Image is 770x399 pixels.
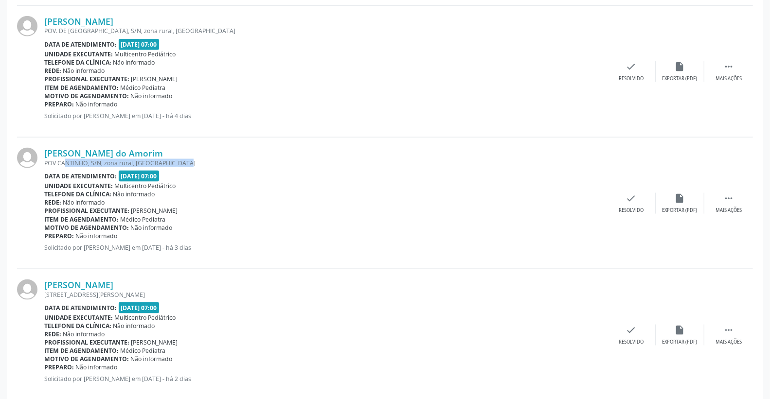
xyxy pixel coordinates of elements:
[44,279,113,290] a: [PERSON_NAME]
[115,182,176,190] span: Multicentro Pediátrico
[44,330,61,338] b: Rede:
[76,232,118,240] span: Não informado
[44,207,129,215] b: Profissional executante:
[63,67,105,75] span: Não informado
[115,50,176,58] span: Multicentro Pediátrico
[663,339,698,346] div: Exportar (PDF)
[723,325,734,335] i: 
[663,75,698,82] div: Exportar (PDF)
[131,207,178,215] span: [PERSON_NAME]
[723,193,734,204] i: 
[44,347,119,355] b: Item de agendamento:
[44,364,74,372] b: Preparo:
[619,339,644,346] div: Resolvido
[121,84,166,92] span: Médico Pediatra
[716,339,742,346] div: Mais ações
[113,322,155,330] span: Não informado
[44,322,111,330] b: Telefone da clínica:
[44,355,129,364] b: Motivo de agendamento:
[716,207,742,214] div: Mais ações
[113,58,155,67] span: Não informado
[619,75,644,82] div: Resolvido
[44,27,607,35] div: POV. DE [GEOGRAPHIC_DATA], S/N, zona rural, [GEOGRAPHIC_DATA]
[44,112,607,120] p: Solicitado por [PERSON_NAME] em [DATE] - há 4 dias
[131,92,173,100] span: Não informado
[17,279,37,300] img: img
[44,50,113,58] b: Unidade executante:
[17,16,37,36] img: img
[44,313,113,322] b: Unidade executante:
[44,16,113,27] a: [PERSON_NAME]
[131,75,178,83] span: [PERSON_NAME]
[131,339,178,347] span: [PERSON_NAME]
[44,243,607,252] p: Solicitado por [PERSON_NAME] em [DATE] - há 3 dias
[76,364,118,372] span: Não informado
[626,61,637,72] i: check
[44,190,111,198] b: Telefone da clínica:
[113,190,155,198] span: Não informado
[63,198,105,207] span: Não informado
[626,325,637,335] i: check
[44,58,111,67] b: Telefone da clínica:
[119,171,160,182] span: [DATE] 07:00
[119,39,160,50] span: [DATE] 07:00
[44,40,117,49] b: Data de atendimento:
[723,61,734,72] i: 
[619,207,644,214] div: Resolvido
[716,75,742,82] div: Mais ações
[44,215,119,224] b: Item de agendamento:
[44,339,129,347] b: Profissional executante:
[44,232,74,240] b: Preparo:
[44,224,129,232] b: Motivo de agendamento:
[44,67,61,75] b: Rede:
[44,92,129,100] b: Motivo de agendamento:
[44,84,119,92] b: Item de agendamento:
[121,215,166,224] span: Médico Pediatra
[76,100,118,108] span: Não informado
[675,193,685,204] i: insert_drive_file
[115,313,176,322] span: Multicentro Pediátrico
[626,193,637,204] i: check
[121,347,166,355] span: Médico Pediatra
[44,148,163,158] a: [PERSON_NAME] do Amorim
[17,148,37,168] img: img
[44,291,607,299] div: [STREET_ADDRESS][PERSON_NAME]
[44,172,117,180] b: Data de atendimento:
[44,159,607,167] div: POV CANTINHO, S/N, zona rural, [GEOGRAPHIC_DATA]
[63,330,105,338] span: Não informado
[131,224,173,232] span: Não informado
[663,207,698,214] div: Exportar (PDF)
[44,75,129,83] b: Profissional executante:
[675,325,685,335] i: insert_drive_file
[44,198,61,207] b: Rede:
[44,304,117,312] b: Data de atendimento:
[675,61,685,72] i: insert_drive_file
[44,375,607,383] p: Solicitado por [PERSON_NAME] em [DATE] - há 2 dias
[131,355,173,364] span: Não informado
[119,302,160,313] span: [DATE] 07:00
[44,100,74,108] b: Preparo:
[44,182,113,190] b: Unidade executante:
